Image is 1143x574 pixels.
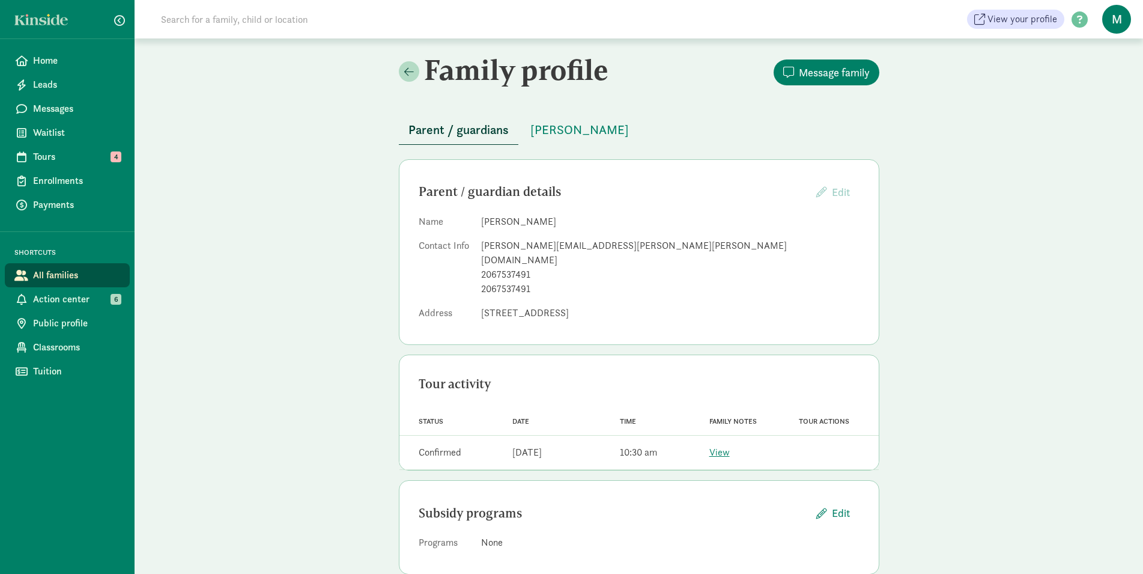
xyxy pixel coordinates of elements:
[419,374,860,394] div: Tour activity
[5,169,130,193] a: Enrollments
[419,239,471,301] dt: Contact Info
[5,311,130,335] a: Public profile
[832,185,850,199] span: Edit
[33,292,120,307] span: Action center
[481,282,860,296] div: 2067537491
[5,145,130,169] a: Tours 4
[709,417,757,426] span: Family notes
[5,359,130,383] a: Tuition
[33,364,120,379] span: Tuition
[481,267,860,282] div: 2067537491
[481,536,860,550] div: None
[408,120,509,139] span: Parent / guardians
[1083,516,1143,574] iframe: Chat Widget
[419,504,807,523] div: Subsidy programs
[111,294,121,305] span: 6
[799,417,849,426] span: Tour actions
[33,316,120,331] span: Public profile
[5,193,130,217] a: Payments
[33,126,120,140] span: Waitlist
[5,287,130,311] a: Action center 6
[481,215,860,229] dd: [PERSON_NAME]
[5,73,130,97] a: Leads
[832,505,850,521] span: Edit
[5,335,130,359] a: Classrooms
[399,115,518,145] button: Parent / guardians
[33,78,120,92] span: Leads
[799,64,870,81] span: Message family
[807,179,860,205] button: Edit
[807,500,860,526] button: Edit
[33,268,120,282] span: All families
[33,198,120,212] span: Payments
[33,174,120,188] span: Enrollments
[5,121,130,145] a: Waitlist
[5,49,130,73] a: Home
[5,97,130,121] a: Messages
[419,215,471,234] dt: Name
[521,123,638,137] a: [PERSON_NAME]
[419,306,471,325] dt: Address
[987,12,1057,26] span: View your profile
[399,53,637,87] h2: Family profile
[33,340,120,355] span: Classrooms
[33,102,120,116] span: Messages
[620,445,657,460] div: 10:30 am
[774,60,879,85] button: Message family
[419,536,471,555] dt: Programs
[512,445,542,460] div: [DATE]
[1102,5,1131,34] span: M
[419,417,443,426] span: Status
[154,7,491,31] input: Search for a family, child or location
[33,150,120,164] span: Tours
[481,239,860,267] div: [PERSON_NAME][EMAIL_ADDRESS][PERSON_NAME][PERSON_NAME][DOMAIN_NAME]
[530,120,629,139] span: [PERSON_NAME]
[419,445,461,460] div: Confirmed
[419,182,807,201] div: Parent / guardian details
[399,123,518,137] a: Parent / guardians
[709,446,730,459] a: View
[521,115,638,144] button: [PERSON_NAME]
[481,306,860,320] dd: [STREET_ADDRESS]
[967,10,1064,29] a: View your profile
[512,417,529,426] span: Date
[620,417,636,426] span: Time
[5,263,130,287] a: All families
[33,53,120,68] span: Home
[111,151,121,162] span: 4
